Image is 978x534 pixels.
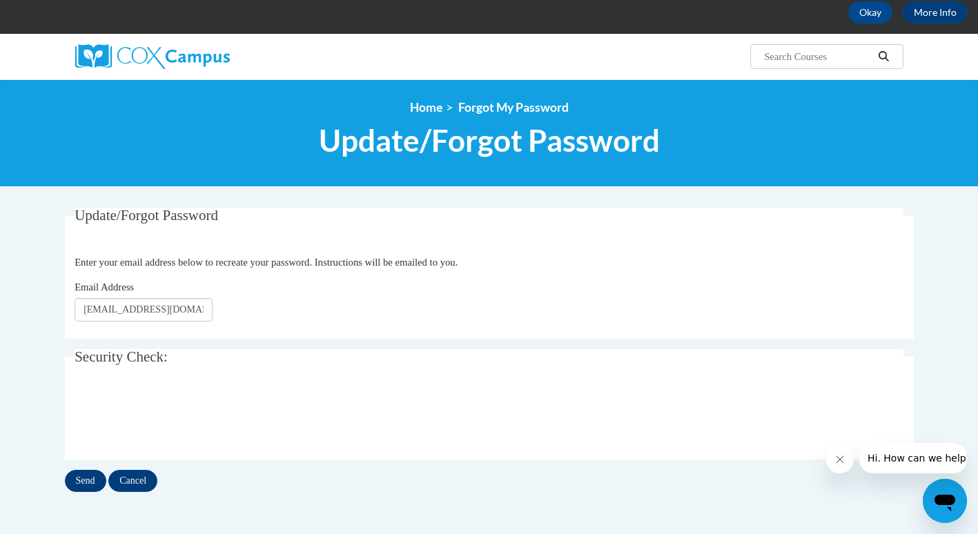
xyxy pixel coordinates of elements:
input: Search Courses [763,48,873,65]
iframe: Button to launch messaging window [923,479,967,523]
a: Home [410,100,442,115]
button: Search [873,48,894,65]
span: Update/Forgot Password [75,207,218,224]
input: Send [65,470,106,492]
span: Hi. How can we help? [8,10,112,21]
input: Cancel [108,470,157,492]
iframe: Message from company [859,443,967,473]
span: Update/Forgot Password [319,122,660,159]
span: Forgot My Password [458,100,569,115]
img: Cox Campus [75,44,230,69]
span: Security Check: [75,348,168,365]
a: More Info [903,1,968,23]
span: Enter your email address below to recreate your password. Instructions will be emailed to you. [75,257,458,268]
input: Email [75,298,213,322]
iframe: reCAPTCHA [75,388,284,442]
iframe: Close message [826,446,854,473]
a: Cox Campus [75,44,338,69]
button: Okay [848,1,892,23]
span: Email Address [75,281,134,293]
